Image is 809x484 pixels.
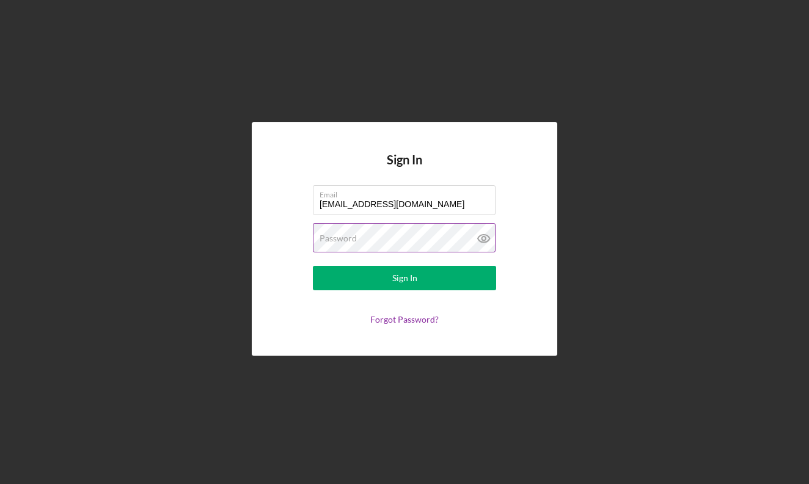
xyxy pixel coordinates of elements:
[387,153,422,185] h4: Sign In
[370,314,439,324] a: Forgot Password?
[320,186,496,199] label: Email
[320,233,357,243] label: Password
[313,266,496,290] button: Sign In
[392,266,417,290] div: Sign In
